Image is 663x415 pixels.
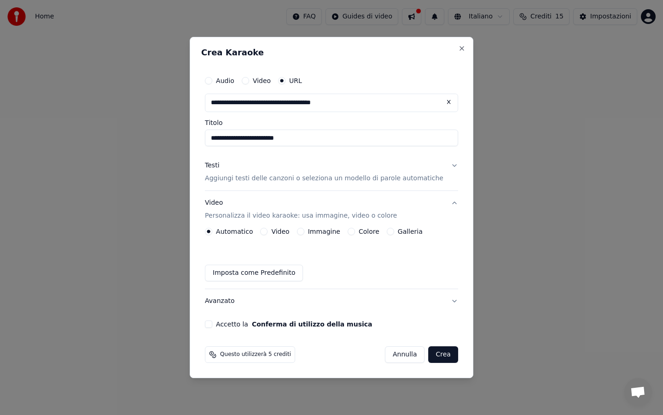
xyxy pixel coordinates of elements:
[205,119,458,126] label: Titolo
[359,228,379,235] label: Colore
[216,77,234,84] label: Audio
[429,346,458,363] button: Crea
[205,198,397,220] div: Video
[385,346,425,363] button: Annulla
[398,228,423,235] label: Galleria
[205,211,397,220] p: Personalizza il video karaoke: usa immagine, video o colore
[201,48,462,57] h2: Crea Karaoke
[205,161,219,170] div: Testi
[205,174,443,183] p: Aggiungi testi delle canzoni o seleziona un modello di parole automatiche
[220,351,291,358] span: Questo utilizzerà 5 crediti
[289,77,302,84] label: URL
[205,228,458,289] div: VideoPersonalizza il video karaoke: usa immagine, video o colore
[308,228,340,235] label: Immagine
[253,77,271,84] label: Video
[205,289,458,313] button: Avanzato
[216,228,253,235] label: Automatico
[271,228,289,235] label: Video
[252,321,372,327] button: Accetto la
[205,154,458,190] button: TestiAggiungi testi delle canzoni o seleziona un modello di parole automatiche
[205,191,458,228] button: VideoPersonalizza il video karaoke: usa immagine, video o colore
[216,321,372,327] label: Accetto la
[205,265,303,281] button: Imposta come Predefinito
